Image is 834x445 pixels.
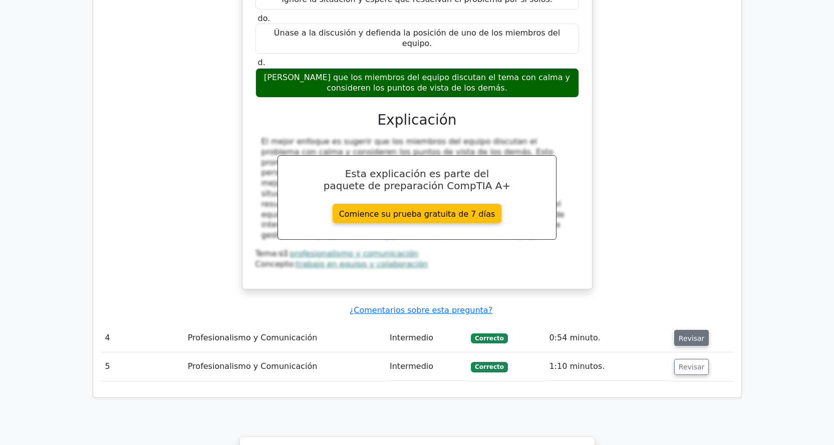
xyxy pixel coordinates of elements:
[377,112,456,128] font: Explicación
[549,333,600,342] font: 0:54 minuto.
[258,14,270,23] font: do.
[264,73,570,93] font: [PERSON_NAME] que los miembros del equipo discutan el tema con calma y consideren los puntos de v...
[105,333,110,342] font: 4
[679,334,705,342] font: Revisar
[475,363,504,370] font: Correcto
[390,361,433,371] font: Intermedio
[390,333,433,342] font: Intermedio
[258,58,265,67] font: d.
[105,361,110,371] font: 5
[188,361,318,371] font: Profesionalismo y Comunicación
[674,330,709,346] button: Revisar
[255,259,296,269] font: Concepto:
[674,359,709,375] button: Revisar
[296,259,428,269] a: trabajo en equipo y colaboración
[549,361,605,371] font: 1:10 minutos.
[350,305,492,315] a: ¿Comentarios sobre esta pregunta?
[679,363,705,371] font: Revisar
[188,333,318,342] font: Profesionalismo y Comunicación
[475,335,504,342] font: Correcto
[290,249,418,258] a: profesionalismo y comunicación
[333,204,502,223] a: Comience su prueba gratuita de 7 días
[261,137,565,240] font: El mejor enfoque es sugerir que los miembros del equipo discutan el problema con calma y consider...
[255,249,280,258] font: Tema:
[274,28,560,48] font: Únase a la discusión y defienda la posición de uno de los miembros del equipo.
